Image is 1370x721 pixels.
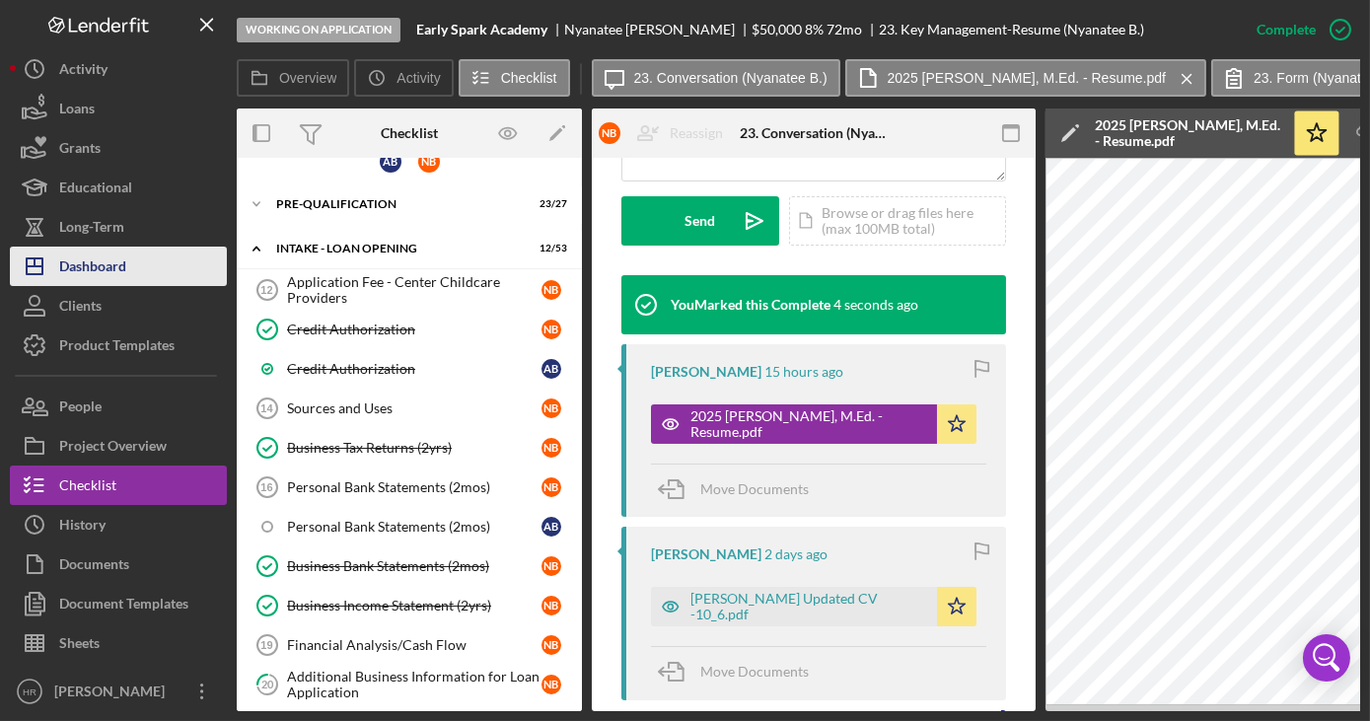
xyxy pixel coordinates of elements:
[10,286,227,325] button: Clients
[59,584,188,628] div: Document Templates
[805,22,824,37] div: 8 %
[532,243,567,254] div: 12 / 53
[247,349,572,389] a: Credit AuthorizationAB
[827,22,862,37] div: 72 mo
[690,408,927,440] div: 2025 [PERSON_NAME], M.Ed. - Resume.pdf
[59,247,126,291] div: Dashboard
[541,280,561,300] div: N B
[287,598,541,613] div: Business Income Statement (2yrs)
[670,113,723,153] div: Reassign
[634,70,828,86] label: 23. Conversation (Nyanatee B.)
[247,665,572,704] a: 20Additional Business Information for Loan ApplicationNB
[10,387,227,426] button: People
[59,325,175,370] div: Product Templates
[541,517,561,537] div: A B
[651,364,761,380] div: [PERSON_NAME]
[541,635,561,655] div: N B
[541,320,561,339] div: N B
[287,440,541,456] div: Business Tax Returns (2yrs)
[247,586,572,625] a: Business Income Statement (2yrs)NB
[541,477,561,497] div: N B
[651,546,761,562] div: [PERSON_NAME]
[651,587,976,626] button: [PERSON_NAME] Updated CV -10_6.pdf
[10,584,227,623] button: Document Templates
[260,402,273,414] tspan: 14
[10,128,227,168] a: Grants
[287,400,541,416] div: Sources and Uses
[397,70,440,86] label: Activity
[260,481,272,493] tspan: 16
[59,505,106,549] div: History
[418,151,440,173] div: N B
[59,49,108,94] div: Activity
[287,669,541,700] div: Additional Business Information for Loan Application
[247,310,572,349] a: Credit AuthorizationNB
[247,625,572,665] a: 19Financial Analysis/Cash FlowNB
[651,647,829,696] button: Move Documents
[416,22,547,37] b: Early Spark Academy
[276,243,518,254] div: INTAKE - LOAN OPENING
[247,389,572,428] a: 14Sources and UsesNB
[10,49,227,89] button: Activity
[247,270,572,310] a: 12Application Fee - Center Childcare ProvidersNB
[287,322,541,337] div: Credit Authorization
[541,398,561,418] div: N B
[1237,10,1360,49] button: Complete
[10,325,227,365] button: Product Templates
[287,274,541,306] div: Application Fee - Center Childcare Providers
[59,128,101,173] div: Grants
[1095,117,1282,149] div: 2025 [PERSON_NAME], M.Ed. - Resume.pdf
[49,672,178,716] div: [PERSON_NAME]
[10,426,227,466] button: Project Overview
[651,404,976,444] button: 2025 [PERSON_NAME], M.Ed. - Resume.pdf
[752,21,802,37] span: $50,000
[237,18,400,42] div: Working on Application
[354,59,453,97] button: Activity
[764,546,828,562] time: 2025-10-06 17:26
[1257,10,1316,49] div: Complete
[261,678,274,690] tspan: 20
[589,113,743,153] button: NBReassign
[10,505,227,544] button: History
[10,207,227,247] button: Long-Term
[700,663,809,680] span: Move Documents
[621,196,779,246] button: Send
[10,247,227,286] button: Dashboard
[247,507,572,546] a: Personal Bank Statements (2mos)AB
[685,196,716,246] div: Send
[564,22,752,37] div: Nyanatee [PERSON_NAME]
[541,596,561,615] div: N B
[59,286,102,330] div: Clients
[845,59,1206,97] button: 2025 [PERSON_NAME], M.Ed. - Resume.pdf
[10,623,227,663] a: Sheets
[247,428,572,468] a: Business Tax Returns (2yrs)NB
[287,519,541,535] div: Personal Bank Statements (2mos)
[10,544,227,584] a: Documents
[380,151,401,173] div: A B
[459,59,570,97] button: Checklist
[10,466,227,505] button: Checklist
[541,359,561,379] div: A B
[287,479,541,495] div: Personal Bank Statements (2mos)
[888,70,1166,86] label: 2025 [PERSON_NAME], M.Ed. - Resume.pdf
[59,168,132,212] div: Educational
[10,89,227,128] button: Loans
[764,364,843,380] time: 2025-10-07 22:28
[10,168,227,207] button: Educational
[59,207,124,252] div: Long-Term
[260,284,272,296] tspan: 12
[541,556,561,576] div: N B
[532,198,567,210] div: 23 / 27
[651,465,829,514] button: Move Documents
[690,591,927,622] div: [PERSON_NAME] Updated CV -10_6.pdf
[501,70,557,86] label: Checklist
[287,637,541,653] div: Financial Analysis/Cash Flow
